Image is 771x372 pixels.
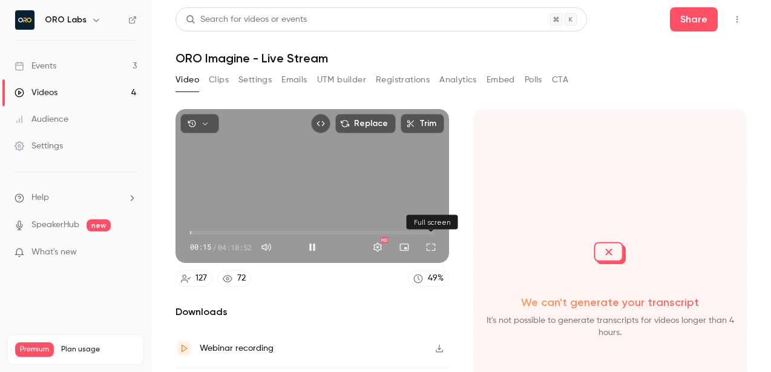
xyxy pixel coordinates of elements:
[15,10,34,30] img: ORO Labs
[419,235,443,259] button: Full screen
[212,242,217,253] span: /
[401,114,444,133] button: Trim
[209,70,229,90] button: Clips
[552,70,568,90] button: CTA
[237,272,246,285] div: 72
[176,51,747,65] h1: ORO Imagine - Live Stream
[176,305,449,319] h2: Downloads
[408,270,449,287] a: 49%
[727,10,747,29] button: Top Bar Actions
[525,70,542,90] button: Polls
[218,242,252,253] span: 04:10:52
[61,345,136,354] span: Plan usage
[31,219,79,231] a: SpeakerHub
[483,314,737,339] span: It's not possible to generate transcripts for videos longer than 4 hours.
[15,87,57,99] div: Videos
[317,70,366,90] button: UTM builder
[186,13,307,26] div: Search for videos or events
[381,237,388,243] div: HD
[335,114,396,133] button: Replace
[31,191,49,204] span: Help
[195,272,207,285] div: 127
[176,270,212,287] a: 127
[15,113,68,125] div: Audience
[15,342,54,357] span: Premium
[15,191,137,204] li: help-dropdown-opener
[176,70,199,90] button: Video
[45,14,87,26] h6: ORO Labs
[300,235,324,259] button: Pause
[487,70,515,90] button: Embed
[392,235,416,259] button: Turn on miniplayer
[200,341,274,356] div: Webinar recording
[281,70,307,90] button: Emails
[87,219,111,231] span: new
[190,242,211,253] span: 00:15
[190,242,252,253] div: 00:15
[407,215,458,230] div: Full screen
[311,114,330,133] button: Embed video
[483,295,737,310] span: We can't generate your transcript
[15,60,56,72] div: Events
[366,235,390,259] button: Settings
[439,70,477,90] button: Analytics
[376,70,430,90] button: Registrations
[122,247,137,258] iframe: Noticeable Trigger
[670,7,718,32] button: Share
[254,235,278,259] button: Mute
[15,140,63,152] div: Settings
[31,246,77,259] span: What's new
[217,270,251,287] a: 72
[238,70,272,90] button: Settings
[428,272,444,285] div: 49 %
